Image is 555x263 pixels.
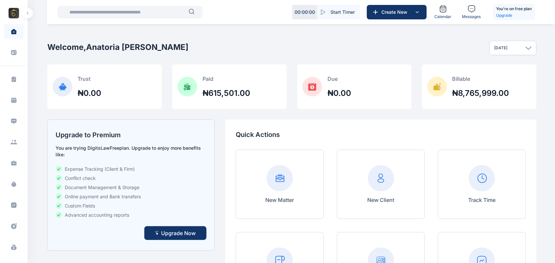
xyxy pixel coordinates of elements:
p: [DATE] [495,45,508,51]
p: Due [327,75,351,83]
a: Upgrade [496,12,532,19]
span: Document Management & Storage [65,184,139,191]
h2: ₦615,501.00 [203,88,250,99]
h2: ₦8,765,999.00 [452,88,509,99]
a: Messages [460,2,484,22]
h2: ₦0.00 [78,88,101,99]
p: 00 : 00 : 00 [295,9,315,15]
h2: Upgrade to Premium [56,130,206,140]
span: Expense Tracking (Client & Firm) [65,166,135,172]
p: You are trying DigitsLaw Free plan. Upgrade to enjoy more benefits like: [56,145,206,158]
button: Upgrade Now [144,226,206,240]
a: Calendar [432,2,454,22]
span: Custom Fields [65,203,95,209]
h2: Welcome, Anatoria [PERSON_NAME] [47,42,188,53]
h2: ₦0.00 [327,88,351,99]
span: Start Timer [330,9,355,15]
span: Advanced accounting reports [65,212,129,218]
p: Paid [203,75,250,83]
span: Conflict check [65,175,96,182]
span: Messages [462,14,481,19]
button: Create New [367,5,427,19]
p: Trust [78,75,101,83]
span: Calendar [435,14,452,19]
button: Start Timer [317,5,360,19]
p: New Matter [265,196,294,204]
span: Create New [379,9,413,15]
p: Track Time [469,196,496,204]
h5: You're on free plan [496,6,532,12]
p: Billable [452,75,509,83]
p: New Client [368,196,395,204]
span: Online payment and Bank transfers [65,193,141,200]
p: Quick Actions [236,130,526,139]
span: Upgrade Now [161,229,196,237]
